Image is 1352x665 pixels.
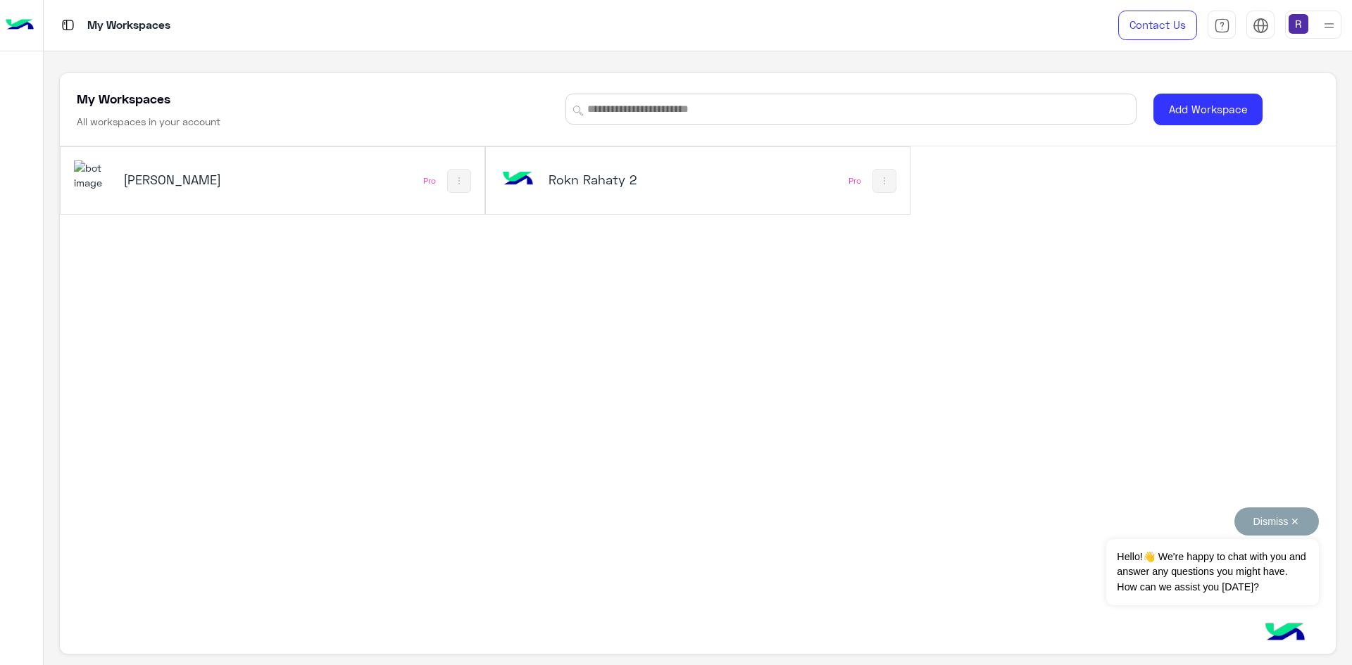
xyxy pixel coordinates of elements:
p: My Workspaces [87,16,170,35]
img: bot image [499,160,537,198]
img: tab [1253,18,1269,34]
img: Logo [6,11,34,40]
button: Add Workspace [1153,94,1263,125]
span: Hello!👋 We're happy to chat with you and answer any questions you might have. How can we assist y... [1106,539,1318,605]
h6: All workspaces in your account [77,115,220,129]
h5: Rokn Rahaty 2 [549,171,691,188]
div: Pro [423,175,436,186]
button: Dismiss ✕ [1234,507,1319,536]
img: tab [1214,18,1230,34]
a: tab [1208,11,1236,40]
img: tab [59,16,77,34]
a: Contact Us [1118,11,1197,40]
h5: My Workspaces [77,90,170,107]
img: userImage [1289,14,1308,34]
img: 322853014244696 [74,160,112,191]
div: Pro [849,175,861,186]
img: hulul-logo.png [1260,609,1310,658]
img: profile [1320,17,1338,34]
h5: Rokn Rahaty [123,171,266,188]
